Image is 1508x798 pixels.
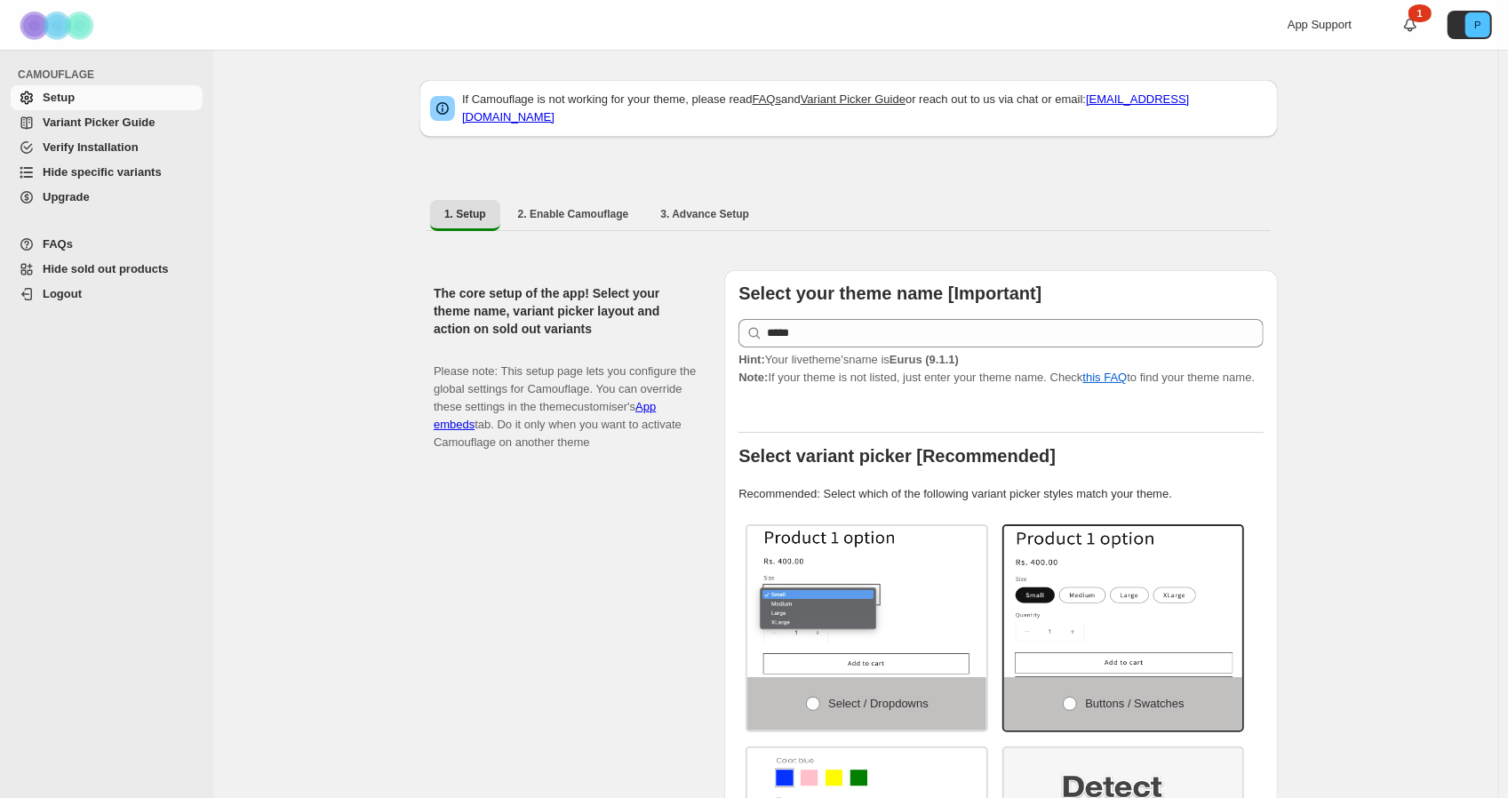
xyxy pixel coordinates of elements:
span: 1. Setup [444,207,486,221]
a: Variant Picker Guide [801,92,906,106]
a: Verify Installation [11,135,203,160]
span: Buttons / Swatches [1085,697,1184,710]
a: Hide sold out products [11,257,203,282]
strong: Hint: [738,353,765,366]
span: Verify Installation [43,140,139,154]
a: Upgrade [11,185,203,210]
p: If Camouflage is not working for your theme, please read and or reach out to us via chat or email: [462,91,1267,126]
span: Logout [43,287,82,300]
p: If your theme is not listed, just enter your theme name. Check to find your theme name. [738,351,1264,387]
span: FAQs [43,237,73,251]
a: 1 [1401,16,1419,34]
span: Setup [43,91,75,104]
a: Hide specific variants [11,160,203,185]
strong: Eurus (9.1.1) [890,353,959,366]
a: Variant Picker Guide [11,110,203,135]
a: this FAQ [1083,371,1128,384]
button: Avatar with initials P [1448,11,1492,39]
h2: The core setup of the app! Select your theme name, variant picker layout and action on sold out v... [434,284,696,338]
span: Hide sold out products [43,262,169,275]
span: 2. Enable Camouflage [518,207,629,221]
b: Select your theme name [Important] [738,283,1041,303]
img: Camouflage [14,1,103,50]
a: FAQs [753,92,782,106]
strong: Note: [738,371,768,384]
text: P [1474,20,1480,30]
span: 3. Advance Setup [660,207,749,221]
a: Setup [11,85,203,110]
span: Select / Dropdowns [828,697,929,710]
a: Logout [11,282,203,307]
span: CAMOUFLAGE [18,68,204,82]
span: Your live theme's name is [738,353,959,366]
div: 1 [1408,4,1432,22]
span: Variant Picker Guide [43,116,155,129]
span: App Support [1288,18,1352,31]
span: Hide specific variants [43,165,162,179]
b: Select variant picker [Recommended] [738,446,1056,466]
p: Recommended: Select which of the following variant picker styles match your theme. [738,485,1264,503]
a: FAQs [11,232,203,257]
p: Please note: This setup page lets you configure the global settings for Camouflage. You can overr... [434,345,696,451]
img: Buttons / Swatches [1004,526,1243,677]
span: Avatar with initials P [1465,12,1490,37]
span: Upgrade [43,190,90,203]
img: Select / Dropdowns [747,526,986,677]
